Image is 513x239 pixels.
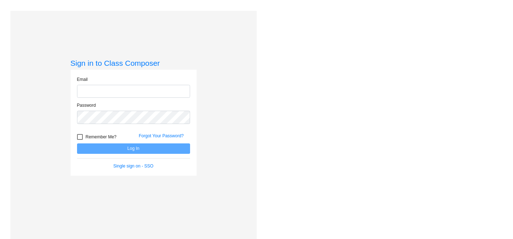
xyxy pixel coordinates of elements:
button: Log In [77,143,190,154]
a: Single sign on - SSO [113,164,153,169]
label: Password [77,102,96,109]
label: Email [77,76,88,83]
h3: Sign in to Class Composer [71,59,197,68]
a: Forgot Your Password? [139,133,184,138]
span: Remember Me? [86,133,117,141]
